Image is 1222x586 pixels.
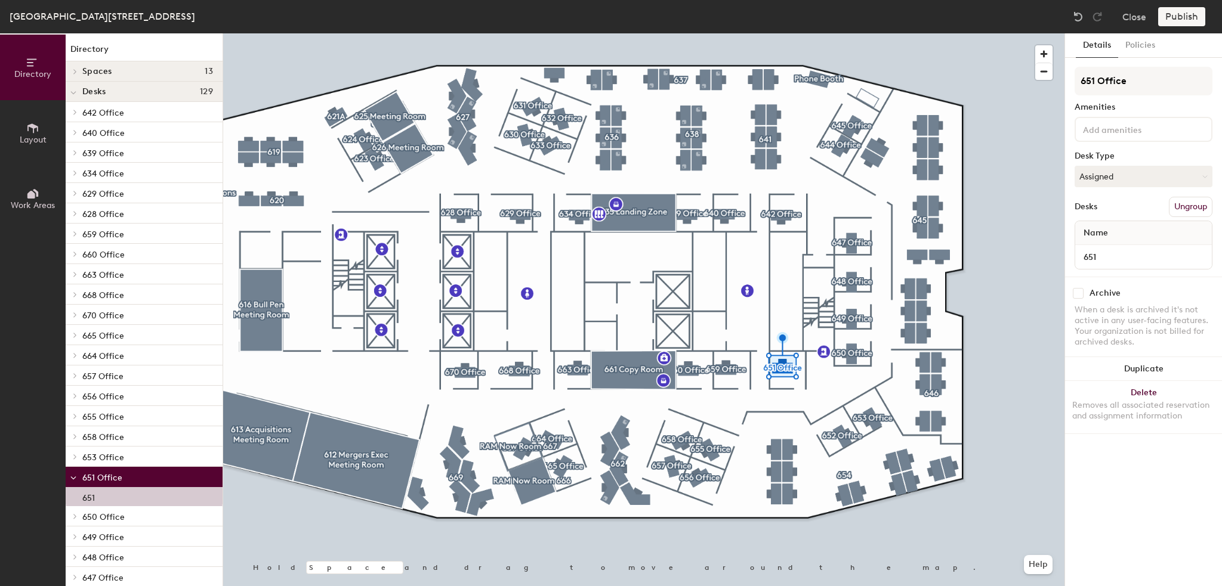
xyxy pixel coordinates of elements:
button: Close [1122,7,1146,26]
span: 655 Office [82,412,124,422]
div: Removes all associated reservation and assignment information [1072,400,1215,421]
span: 665 Office [82,331,124,341]
div: Desks [1075,202,1097,212]
span: Layout [20,135,47,145]
p: 651 [82,489,95,503]
img: Undo [1072,11,1084,23]
button: Ungroup [1169,197,1212,217]
span: 634 Office [82,169,124,179]
span: 657 Office [82,371,124,382]
div: Desk Type [1075,151,1212,161]
span: Work Areas [11,200,55,210]
span: 629 Office [82,189,124,199]
h1: Directory [66,43,223,61]
span: 648 Office [82,553,124,563]
span: Directory [14,69,51,79]
span: 668 Office [82,290,124,300]
span: 653 Office [82,452,124,463]
button: Help [1024,555,1053,574]
span: 670 Office [82,311,124,321]
span: 628 Office [82,209,124,219]
span: 660 Office [82,250,125,260]
span: 664 Office [82,351,124,361]
input: Add amenities [1081,122,1188,136]
div: [GEOGRAPHIC_DATA][STREET_ADDRESS] [10,9,195,24]
div: Archive [1090,289,1121,298]
span: 659 Office [82,230,124,240]
span: 642 Office [82,108,124,118]
span: 649 Office [82,532,124,542]
img: Redo [1091,11,1103,23]
span: 639 Office [82,148,124,159]
button: DeleteRemoves all associated reservation and assignment information [1065,381,1222,433]
span: 651 Office [82,473,122,483]
span: 650 Office [82,512,125,522]
span: 656 Office [82,392,124,402]
span: 13 [205,67,213,76]
span: Name [1078,222,1114,244]
input: Unnamed desk [1078,249,1209,265]
div: When a desk is archived it's not active in any user-facing features. Your organization is not bil... [1075,305,1212,348]
button: Policies [1118,33,1162,58]
div: Amenities [1075,103,1212,112]
span: 658 Office [82,432,124,442]
button: Details [1076,33,1118,58]
button: Duplicate [1065,357,1222,381]
span: 129 [200,87,213,97]
span: Desks [82,87,106,97]
span: 640 Office [82,128,125,138]
button: Assigned [1075,166,1212,187]
span: Spaces [82,67,112,76]
span: 663 Office [82,270,124,280]
span: 647 Office [82,573,124,583]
